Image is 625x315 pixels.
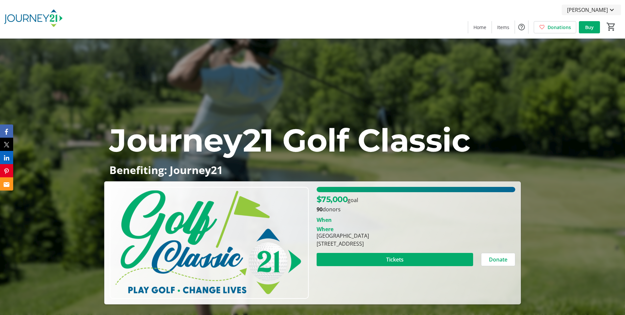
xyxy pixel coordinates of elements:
[109,164,516,176] p: Benefiting: Journey21
[515,20,528,34] button: Help
[317,253,473,266] button: Tickets
[548,24,571,31] span: Donations
[317,216,332,224] div: When
[497,24,509,31] span: Items
[386,256,404,263] span: Tickets
[481,253,515,266] button: Donate
[317,227,333,232] div: Where
[492,21,515,33] a: Items
[585,24,594,31] span: Buy
[317,187,515,192] div: 100% of fundraising goal reached
[317,194,348,204] span: $75,000
[109,121,470,159] span: Journey21 Golf Classic
[110,187,308,299] img: Campaign CTA Media Photo
[489,256,507,263] span: Donate
[579,21,600,33] a: Buy
[567,6,608,14] span: [PERSON_NAME]
[534,21,576,33] a: Donations
[317,232,369,240] div: [GEOGRAPHIC_DATA]
[605,21,617,33] button: Cart
[317,205,515,213] p: donors
[317,206,323,213] b: 90
[473,24,486,31] span: Home
[468,21,492,33] a: Home
[317,240,369,248] div: [STREET_ADDRESS]
[562,5,621,15] button: [PERSON_NAME]
[4,3,63,36] img: Journey21's Logo
[317,193,358,205] p: goal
